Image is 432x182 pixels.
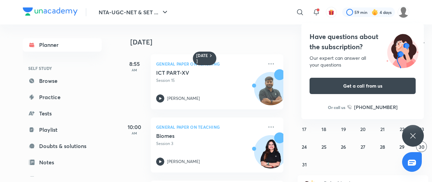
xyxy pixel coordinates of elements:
button: avatar [326,7,337,18]
a: Playlist [23,123,102,136]
button: August 27, 2025 [358,141,368,152]
button: August 31, 2025 [299,159,310,170]
h5: Biomes [156,132,241,139]
abbr: August 30, 2025 [419,144,425,150]
h6: [PHONE_NUMBER] [354,104,398,111]
button: August 3, 2025 [299,88,310,99]
h4: Have questions about the subscription? [310,32,416,52]
button: August 10, 2025 [299,106,310,117]
p: Session 15 [156,77,263,84]
abbr: August 18, 2025 [321,126,326,132]
abbr: August 25, 2025 [321,144,327,150]
div: Our expert can answer all your questions [310,55,416,68]
a: Company Logo [23,7,78,17]
a: Planner [23,38,102,52]
abbr: August 22, 2025 [400,126,404,132]
p: Session 3 [156,141,263,147]
img: ttu_illustration_new.svg [381,32,424,68]
img: Avatar [254,76,287,108]
h6: SELF STUDY [23,62,102,74]
p: AM [121,68,148,72]
abbr: August 27, 2025 [361,144,365,150]
button: August 23, 2025 [416,124,427,134]
p: General Paper on Teaching [156,60,263,68]
abbr: August 21, 2025 [380,126,385,132]
button: August 24, 2025 [299,141,310,152]
abbr: August 19, 2025 [341,126,346,132]
p: AM [121,131,148,135]
button: August 28, 2025 [377,141,388,152]
button: August 22, 2025 [397,124,408,134]
a: [PHONE_NUMBER] [347,104,398,111]
p: General Paper on Teaching [156,123,263,131]
button: August 21, 2025 [377,124,388,134]
button: August 18, 2025 [318,124,329,134]
button: Get a call from us [310,78,416,94]
a: Tests [23,107,102,120]
p: Or call us [328,104,345,110]
abbr: August 17, 2025 [302,126,306,132]
abbr: August 23, 2025 [419,126,424,132]
img: Company Logo [23,7,78,16]
abbr: August 20, 2025 [360,126,366,132]
img: Avatar [254,139,287,171]
button: August 26, 2025 [338,141,349,152]
img: Baani khurana [398,6,409,18]
a: Practice [23,90,102,104]
h5: 10:00 [121,123,148,131]
p: [PERSON_NAME] [167,159,200,165]
button: NTA-UGC-NET & SET ... [95,5,173,19]
button: August 30, 2025 [416,141,427,152]
button: August 25, 2025 [318,141,329,152]
button: August 29, 2025 [397,141,408,152]
abbr: August 24, 2025 [302,144,307,150]
button: August 17, 2025 [299,124,310,134]
abbr: August 31, 2025 [302,161,307,168]
a: Doubts & solutions [23,139,102,153]
h4: [DATE] [130,38,290,46]
abbr: August 28, 2025 [380,144,385,150]
button: August 19, 2025 [338,124,349,134]
h5: ICT PART-XV [156,69,241,76]
img: avatar [328,9,334,15]
a: Browse [23,74,102,88]
button: August 20, 2025 [358,124,368,134]
a: Notes [23,156,102,169]
p: [PERSON_NAME] [167,95,200,102]
h5: 8:55 [121,60,148,68]
img: streak [371,9,378,16]
h6: [DATE] [196,53,208,64]
abbr: August 26, 2025 [341,144,346,150]
abbr: August 29, 2025 [399,144,404,150]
